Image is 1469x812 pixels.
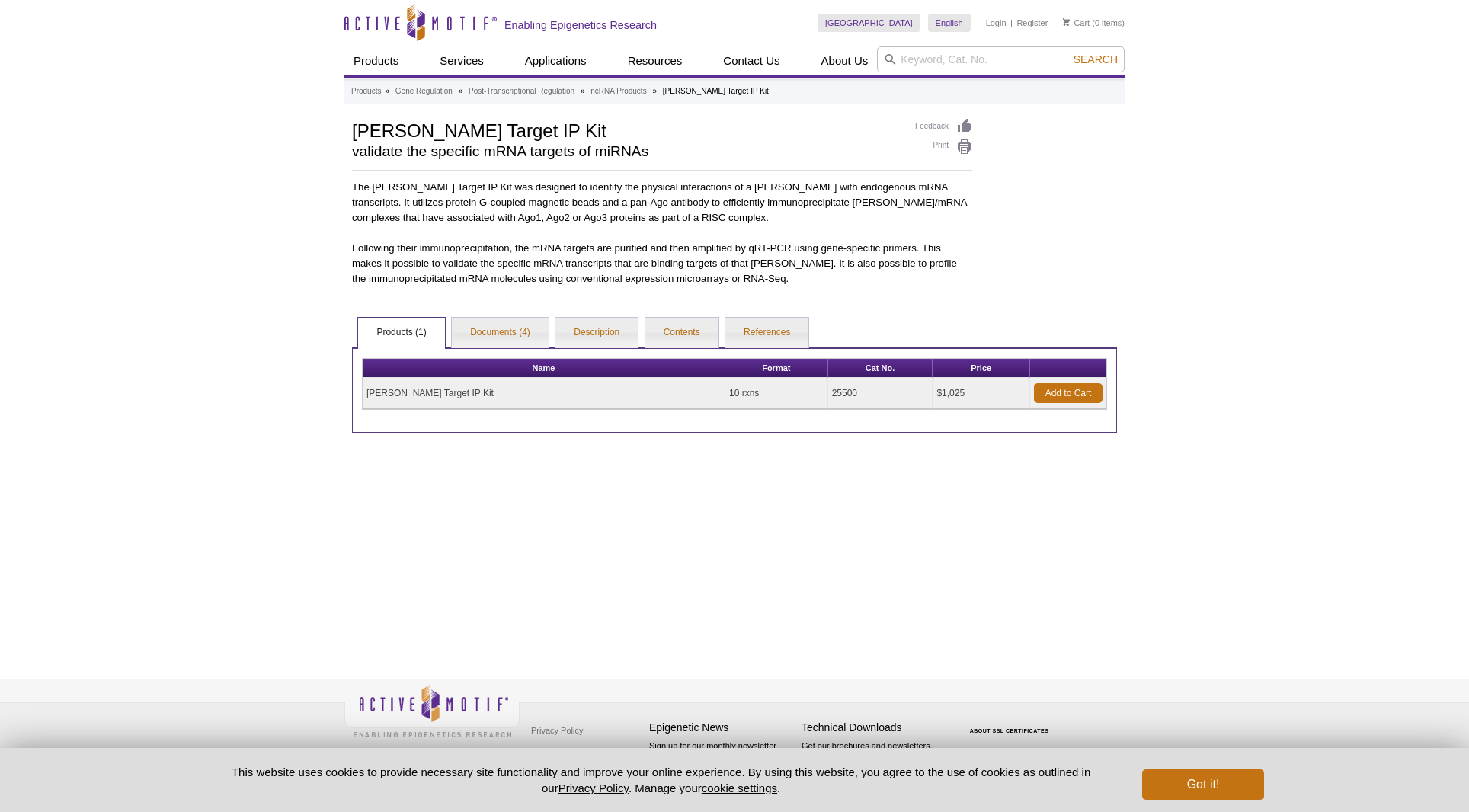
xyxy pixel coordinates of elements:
[1069,53,1122,66] button: Search
[933,378,1030,409] td: $1,025
[459,87,463,95] li: »
[725,318,808,348] a: References
[915,139,972,155] a: Print
[1142,769,1264,800] button: Got it!
[1063,18,1090,28] a: Cart
[352,145,900,158] h2: validate the specific mRNA targets of miRNAs
[619,46,692,75] a: Resources
[352,241,972,286] p: Following their immunoprecipitation, the mRNA targets are purified and then amplified by qRT-PCR ...
[649,740,794,791] p: Sign up for our monthly newsletter highlighting recent publications in the field of epigenetics.
[812,46,878,75] a: About Us
[363,359,725,378] th: Name
[351,85,381,98] a: Products
[352,118,900,141] h1: [PERSON_NAME] Target IP Kit
[504,18,657,32] h2: Enabling Epigenetics Research
[663,87,769,95] li: [PERSON_NAME] Target IP Kit
[395,85,453,98] a: Gene Regulation
[558,782,629,794] a: Privacy Policy
[385,87,389,95] li: »
[527,742,607,765] a: Terms & Conditions
[205,764,1117,796] p: This website uses cookies to provide necessary site functionality and improve your online experie...
[555,318,638,348] a: Description
[344,46,408,75] a: Products
[1010,14,1013,32] li: |
[1016,18,1048,28] a: Register
[877,46,1125,72] input: Keyword, Cat. No.
[352,180,972,225] p: The [PERSON_NAME] Target IP Kit was designed to identify the physical interactions of a [PERSON_N...
[516,46,596,75] a: Applications
[828,378,933,409] td: 25500
[358,318,444,348] a: Products (1)
[344,679,520,741] img: Active Motif,
[1063,18,1070,26] img: Your Cart
[652,87,657,95] li: »
[469,85,574,98] a: Post-Transcriptional Regulation
[802,740,946,778] p: Get our brochures and newsletters, or request them by mail.
[928,14,971,32] a: English
[1063,14,1125,32] li: (0 items)
[970,728,1049,734] a: ABOUT SSL CERTIFICATES
[714,46,789,75] a: Contact Us
[581,87,585,95] li: »
[818,14,920,32] a: [GEOGRAPHIC_DATA]
[828,359,933,378] th: Cat No.
[933,359,1030,378] th: Price
[986,18,1007,28] a: Login
[363,378,725,409] td: [PERSON_NAME] Target IP Kit
[527,719,587,742] a: Privacy Policy
[649,721,794,734] h4: Epigenetic News
[725,378,828,409] td: 10 rxns
[1074,53,1118,66] span: Search
[1034,383,1103,403] a: Add to Cart
[452,318,549,348] a: Documents (4)
[802,721,946,734] h4: Technical Downloads
[954,706,1068,740] table: Click to Verify - This site chose Symantec SSL for secure e-commerce and confidential communicati...
[430,46,493,75] a: Services
[645,318,718,348] a: Contents
[702,782,777,794] button: cookie settings
[915,118,972,135] a: Feedback
[590,85,646,98] a: ncRNA Products
[725,359,828,378] th: Format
